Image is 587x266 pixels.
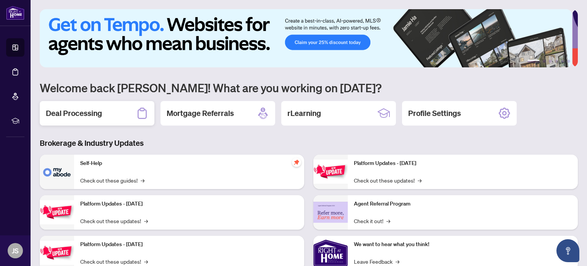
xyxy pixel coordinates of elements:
p: Platform Updates - [DATE] [80,200,298,208]
button: 6 [567,60,570,63]
h2: Profile Settings [408,108,461,119]
span: → [144,217,148,225]
span: → [396,257,399,266]
a: Leave Feedback→ [354,257,399,266]
button: 1 [527,60,540,63]
p: Platform Updates - [DATE] [80,240,298,249]
button: 3 [549,60,552,63]
img: Platform Updates - July 21, 2025 [40,241,74,265]
a: Check out these updates!→ [80,217,148,225]
a: Check out these updates!→ [80,257,148,266]
img: Platform Updates - June 23, 2025 [313,160,348,184]
a: Check out these updates!→ [354,176,422,184]
img: Slide 0 [40,9,572,67]
h2: Mortgage Referrals [167,108,234,119]
img: logo [6,6,24,20]
h1: Welcome back [PERSON_NAME]! What are you working on [DATE]? [40,80,578,95]
img: Self-Help [40,155,74,189]
a: Check it out!→ [354,217,390,225]
h2: rLearning [287,108,321,119]
button: 4 [555,60,558,63]
h3: Brokerage & Industry Updates [40,138,578,149]
span: → [386,217,390,225]
button: Open asap [556,239,579,262]
p: We want to hear what you think! [354,240,572,249]
p: Platform Updates - [DATE] [354,159,572,168]
p: Agent Referral Program [354,200,572,208]
button: 5 [561,60,564,63]
span: → [141,176,144,184]
span: pushpin [292,158,301,167]
span: → [144,257,148,266]
h2: Deal Processing [46,108,102,119]
span: JS [12,245,19,256]
p: Self-Help [80,159,298,168]
span: → [418,176,422,184]
img: Platform Updates - September 16, 2025 [40,200,74,224]
img: Agent Referral Program [313,202,348,223]
button: 2 [543,60,546,63]
a: Check out these guides!→ [80,176,144,184]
